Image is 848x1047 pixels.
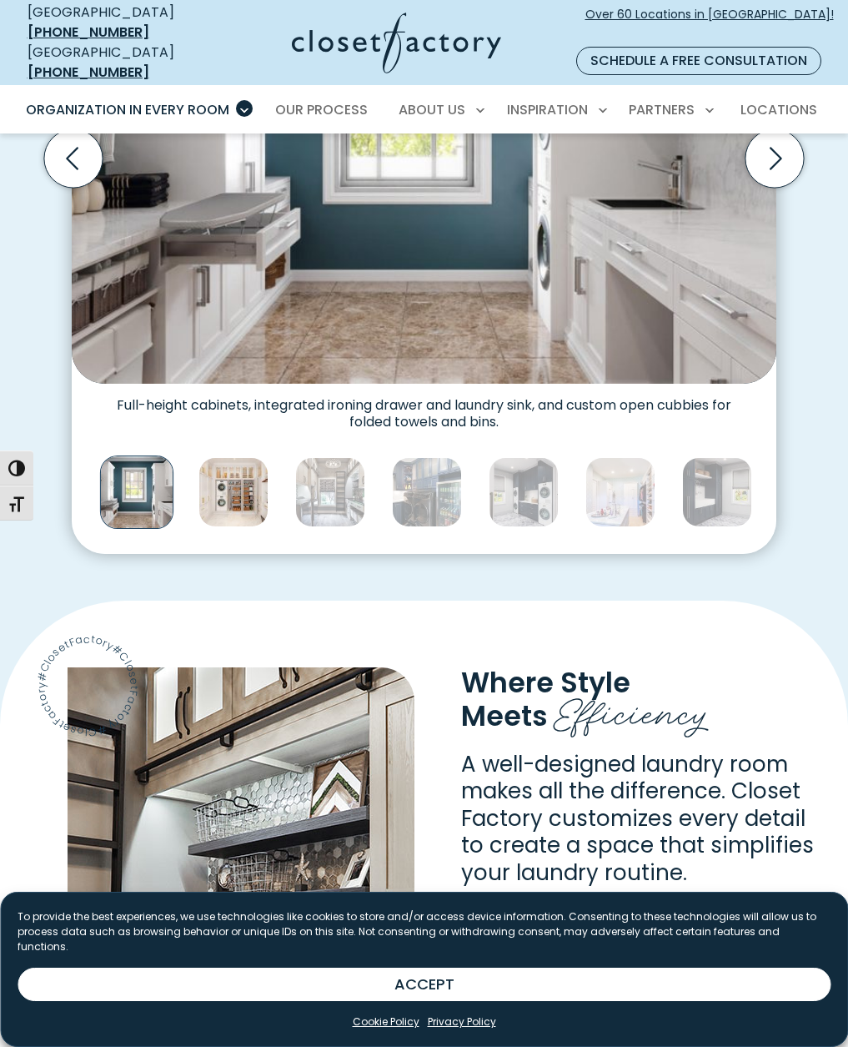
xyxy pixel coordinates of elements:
img: Laundry rom with beverage fridge in calm sea melamine [392,457,462,527]
button: Previous slide [38,123,109,194]
a: Privacy Policy [428,1014,496,1029]
p: To provide the best experiences, we use technologies like cookies to store and/or access device i... [18,909,830,954]
span: Where Style [461,663,630,702]
img: Closet Factory Logo [292,13,501,73]
div: [GEOGRAPHIC_DATA] [28,3,209,43]
span: Inspiration [507,100,588,119]
span: Our Process [275,100,368,119]
img: Custom laundry room with pull-out ironing board and laundry sink [100,455,173,528]
figcaption: Full-height cabinets, integrated ironing drawer and laundry sink, and custom open cubbies for fol... [72,384,776,430]
nav: Primary Menu [14,87,835,133]
img: Custom laundry room with ladder for high reach items and fabric rolling laundry bins [295,457,365,527]
span: Organization in Every Room [26,100,229,119]
span: A well-designed laundry room makes all the difference. Closet Factory customizes every detail to ... [461,749,814,888]
img: Laundry room with dual washer and dryer with folding station and dark blue upper cabinetry [489,457,559,527]
span: Meets [461,697,548,736]
a: [PHONE_NUMBER] [28,63,149,82]
img: Stacked washer & dryer inside walk-in closet with custom cabinetry and shelving. [585,457,655,527]
span: Partners [629,100,695,119]
a: Schedule a Free Consultation [576,47,821,75]
img: Full height cabinetry with built-in laundry sink and open shelving for woven baskets. [682,457,752,527]
div: [GEOGRAPHIC_DATA] [28,43,209,83]
span: About Us [399,100,465,119]
span: Locations [740,100,817,119]
button: ACCEPT [18,968,830,1001]
a: [PHONE_NUMBER] [28,23,149,42]
span: Efficiency [555,681,710,738]
span: Over 60 Locations in [GEOGRAPHIC_DATA]! [585,6,834,41]
img: Custom laundry room with gold hanging rod, glass door cabinets, and concealed laundry storage [198,457,268,527]
a: Cookie Policy [353,1014,419,1029]
button: Next slide [739,123,810,194]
